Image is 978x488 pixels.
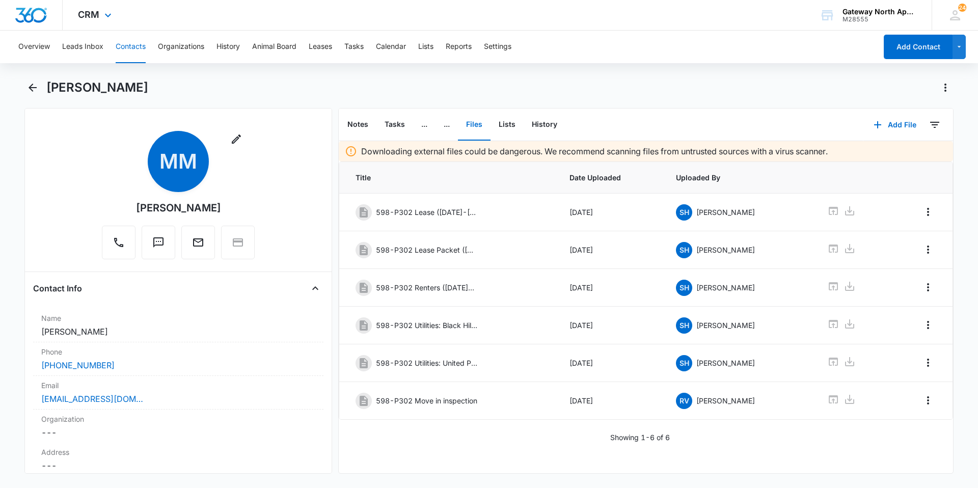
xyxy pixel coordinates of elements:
button: Overflow Menu [920,392,936,409]
p: [PERSON_NAME] [696,282,755,293]
button: ... [436,109,458,141]
button: Tasks [344,31,364,63]
button: Leases [309,31,332,63]
p: Showing 1-6 of 6 [610,432,670,443]
label: Name [41,313,315,323]
p: 598-P302 Utilities: Black Hills ([DATE]) [376,320,478,331]
button: Filters [927,117,943,133]
div: Organization--- [33,410,323,443]
p: 598-P302 Renters ([DATE]-[DATE]) [376,282,478,293]
button: Leads Inbox [62,31,103,63]
td: [DATE] [557,269,664,307]
p: Downloading external files could be dangerous. We recommend scanning files from untrusted sources... [361,145,828,157]
button: Contacts [116,31,146,63]
span: RV [676,393,692,409]
a: Call [102,241,135,250]
p: 598-P302 Move in inspection [376,395,477,406]
button: ... [413,109,436,141]
span: SH [676,204,692,221]
button: History [524,109,565,141]
p: [PERSON_NAME] [696,358,755,368]
button: Tasks [376,109,413,141]
button: Reports [446,31,472,63]
button: Calendar [376,31,406,63]
span: 24 [958,4,966,12]
button: History [216,31,240,63]
label: Phone [41,346,315,357]
span: MM [148,131,209,192]
button: Overview [18,31,50,63]
button: Close [307,280,323,296]
button: Overflow Menu [920,241,936,258]
td: [DATE] [557,194,664,231]
div: [PERSON_NAME] [136,200,221,215]
div: Name[PERSON_NAME] [33,309,323,342]
button: Settings [484,31,511,63]
span: Title [356,172,545,183]
dd: --- [41,426,315,439]
p: 598-P302 Lease ([DATE]-[DATE]) [376,207,478,218]
span: SH [676,242,692,258]
label: Address [41,447,315,457]
h1: [PERSON_NAME] [46,80,148,95]
button: Add Contact [884,35,953,59]
button: Animal Board [252,31,296,63]
span: SH [676,355,692,371]
button: Call [102,226,135,259]
button: Lists [491,109,524,141]
button: Back [24,79,40,96]
a: Email [181,241,215,250]
span: SH [676,317,692,334]
button: Overflow Menu [920,355,936,371]
h4: Contact Info [33,282,82,294]
button: Overflow Menu [920,279,936,295]
span: SH [676,280,692,296]
span: Uploaded By [676,172,803,183]
button: Files [458,109,491,141]
dd: [PERSON_NAME] [41,326,315,338]
p: [PERSON_NAME] [696,395,755,406]
p: 598-P302 Lease Packet ([DATE]) [376,245,478,255]
td: [DATE] [557,231,664,269]
label: Email [41,380,315,391]
button: Email [181,226,215,259]
label: Organization [41,414,315,424]
button: Notes [339,109,376,141]
dd: --- [41,459,315,472]
div: notifications count [958,4,966,12]
span: Date Uploaded [569,172,652,183]
button: Actions [937,79,954,96]
div: Phone[PHONE_NUMBER] [33,342,323,376]
td: [DATE] [557,307,664,344]
div: Address--- [33,443,323,476]
button: Overflow Menu [920,204,936,220]
td: [DATE] [557,382,664,420]
a: [PHONE_NUMBER] [41,359,115,371]
div: account name [843,8,917,16]
button: Add File [863,113,927,137]
button: Organizations [158,31,204,63]
p: [PERSON_NAME] [696,245,755,255]
button: Text [142,226,175,259]
button: Overflow Menu [920,317,936,333]
p: [PERSON_NAME] [696,320,755,331]
div: Email[EMAIL_ADDRESS][DOMAIN_NAME] [33,376,323,410]
td: [DATE] [557,344,664,382]
button: Lists [418,31,433,63]
span: CRM [78,9,99,20]
a: [EMAIL_ADDRESS][DOMAIN_NAME] [41,393,143,405]
p: 598-P302 Utilities: United Power ([DATE]) [376,358,478,368]
a: Text [142,241,175,250]
p: [PERSON_NAME] [696,207,755,218]
div: account id [843,16,917,23]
